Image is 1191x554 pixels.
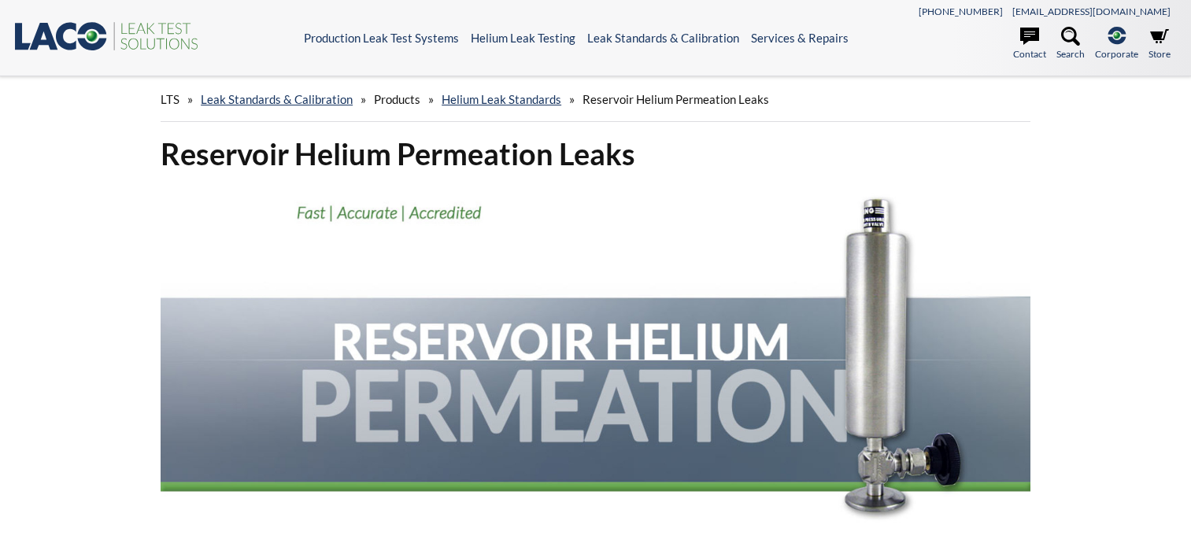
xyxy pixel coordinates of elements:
a: Services & Repairs [751,31,849,45]
span: Corporate [1095,46,1138,61]
a: Production Leak Test Systems [304,31,459,45]
a: Helium Leak Testing [471,31,575,45]
a: Search [1056,27,1085,61]
span: Products [374,92,420,106]
a: Store [1148,27,1171,61]
a: Contact [1013,27,1046,61]
img: Reservoir Helium Permeation [161,186,1030,534]
span: LTS [161,92,179,106]
a: Leak Standards & Calibration [587,31,739,45]
div: » » » » [161,77,1030,122]
h1: Reservoir Helium Permeation Leaks [161,135,1030,173]
a: Helium Leak Standards [442,92,561,106]
a: Leak Standards & Calibration [201,92,353,106]
a: [PHONE_NUMBER] [919,6,1003,17]
span: Reservoir Helium Permeation Leaks [583,92,769,106]
a: [EMAIL_ADDRESS][DOMAIN_NAME] [1012,6,1171,17]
